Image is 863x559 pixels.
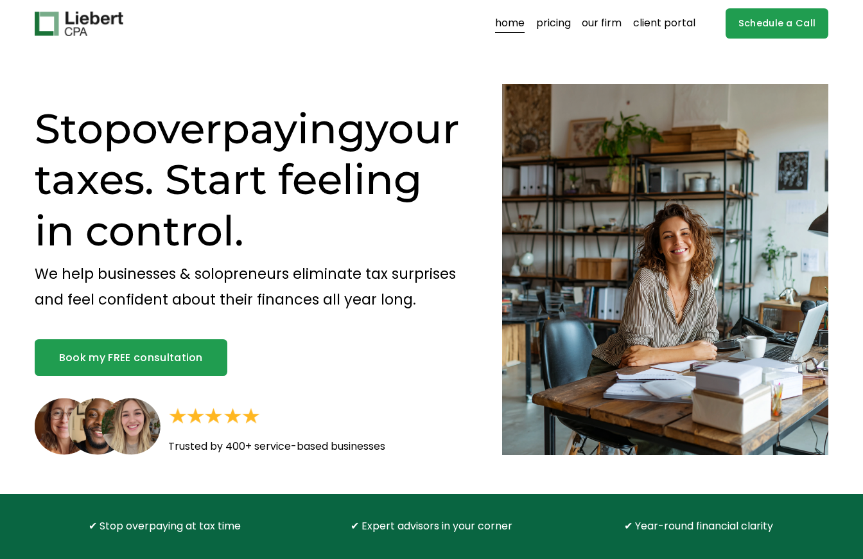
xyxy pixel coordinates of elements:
h1: Stop your taxes. Start feeling in control. [35,103,461,256]
p: Trusted by 400+ service-based businesses [168,438,428,456]
p: ✔ Year-round financial clarity [602,517,795,536]
a: pricing [536,13,571,34]
img: Liebert CPA [35,12,123,36]
p: ✔ Stop overpaying at tax time [68,517,261,536]
span: overpaying [132,103,365,154]
a: Schedule a Call [726,8,829,39]
p: We help businesses & solopreneurs eliminate tax surprises and feel confident about their finances... [35,261,461,313]
a: home [495,13,525,34]
a: our firm [582,13,622,34]
a: Book my FREE consultation [35,339,227,376]
a: client portal [633,13,695,34]
p: ✔ Expert advisors in your corner [335,517,528,536]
